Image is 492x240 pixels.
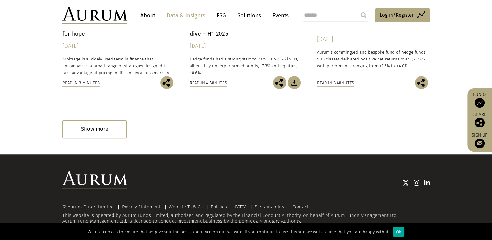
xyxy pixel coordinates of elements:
a: Events [269,9,289,21]
img: Linkedin icon [424,180,430,186]
input: Submit [357,9,370,22]
a: Data & Insights [164,9,208,21]
img: Access Funds [475,98,485,108]
a: Website Ts & Cs [169,204,203,210]
div: Show more [62,120,127,138]
a: Solutions [234,9,264,21]
p: Arbitrage is a widely used term in finance that encompasses a broad range of strategies designed ... [62,56,174,76]
h4: Tipping points, tough truths, and the case for hope [62,24,174,37]
img: Share this post [160,76,173,89]
div: Read in 4 minutes [190,79,227,87]
div: Ok [393,227,404,237]
a: Policies [211,204,227,210]
div: [DATE] [62,42,174,51]
a: FATCA [235,204,246,210]
a: Log in/Register [375,8,430,22]
span: Log in/Register [380,11,414,19]
a: Sustainability [255,204,284,210]
img: Aurum [62,7,127,24]
a: Contact [292,204,309,210]
img: Sign up to our newsletter [475,139,485,148]
div: This website is operated by Aurum Funds Limited, authorised and regulated by the Financial Conduc... [62,205,430,224]
div: Share [471,113,489,127]
a: Privacy Statement [122,204,161,210]
div: Read in 3 minutes [62,79,100,87]
img: Share this post [415,76,428,89]
img: Share this post [475,118,485,127]
p: Aurum’s commingled and bespoke fund of hedge funds $US classes delivered positive net returns ove... [317,49,428,69]
a: About [137,9,159,21]
div: [DATE] [190,42,301,51]
div: Read in 3 minutes [317,79,354,87]
a: Sign up [471,132,489,148]
p: Hedge funds had a strong start to 2025 – up 4.5% in H1, albeit they underperformed bonds, +7.3% a... [190,56,301,76]
img: Twitter icon [402,180,409,186]
img: Instagram icon [414,180,419,186]
h4: Hedge fund industry performance deep dive – H1 2025 [190,24,301,37]
div: © Aurum Funds Limited [62,205,117,209]
a: ESG [213,9,229,21]
img: Aurum Logo [62,171,127,188]
a: Funds [471,92,489,108]
img: Share this post [273,76,286,89]
div: [DATE] [317,35,428,44]
img: Download Article [288,76,301,89]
